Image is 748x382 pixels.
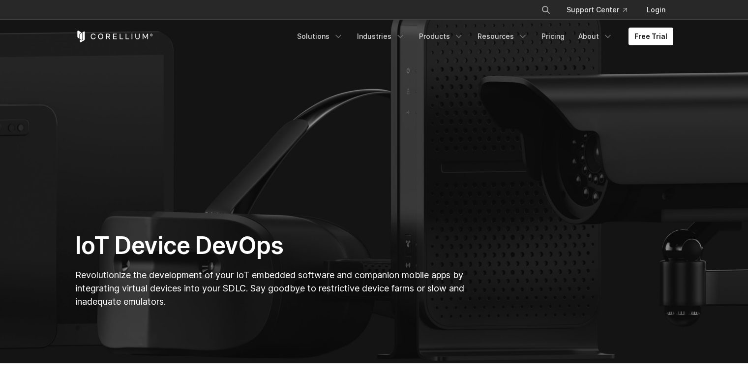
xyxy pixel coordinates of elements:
[628,28,673,45] a: Free Trial
[75,31,153,42] a: Corellium Home
[639,1,673,19] a: Login
[529,1,673,19] div: Navigation Menu
[572,28,619,45] a: About
[472,28,534,45] a: Resources
[537,1,555,19] button: Search
[291,28,349,45] a: Solutions
[75,270,464,307] span: Revolutionize the development of your IoT embedded software and companion mobile apps by integrat...
[536,28,570,45] a: Pricing
[75,231,467,260] h1: IoT Device DevOps
[559,1,635,19] a: Support Center
[351,28,411,45] a: Industries
[413,28,470,45] a: Products
[291,28,673,45] div: Navigation Menu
